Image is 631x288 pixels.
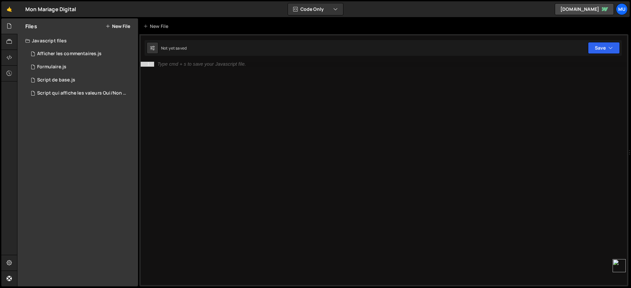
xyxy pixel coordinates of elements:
[37,77,75,83] div: Script de base.js
[288,3,343,15] button: Code Only
[141,62,154,67] div: 1
[555,3,614,15] a: [DOMAIN_NAME]
[37,90,128,96] div: Script qui affiche les valeurs Oui/Non des Présences.js
[157,62,246,67] div: Type cmd + s to save your Javascript file.
[37,51,102,57] div: Afficher les commentaires.js
[588,42,620,54] button: Save
[25,74,138,87] div: 16521/44838.js
[143,23,171,30] div: New File
[1,1,17,17] a: 🤙
[161,45,187,51] div: Not yet saved
[616,3,628,15] a: Mu
[25,47,138,60] div: 16521/44893.js
[25,60,138,74] div: 16521/44889.js
[25,87,140,100] div: 16521/44891.js
[105,24,130,29] button: New File
[37,64,66,70] div: Formulaire.js
[25,23,37,30] h2: Files
[25,5,76,13] div: Mon Mariage Digital
[17,34,138,47] div: Javascript files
